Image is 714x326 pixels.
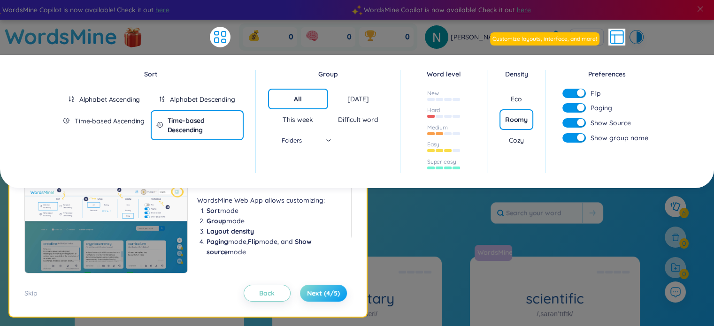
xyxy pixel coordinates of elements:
[156,121,163,128] span: field-time
[427,90,439,97] div: New
[591,118,631,128] span: Show Source
[475,245,516,261] a: WordsMine
[79,95,140,104] div: Alphabet Ascending
[24,288,38,298] div: Skip
[159,96,165,102] span: sort-descending
[491,203,582,223] input: Search your word
[58,69,244,79] div: Sort
[558,69,657,79] div: Preferences
[289,32,293,42] span: 0
[499,69,533,79] div: Density
[470,291,639,307] h1: scientific
[427,158,456,166] div: Super easy
[294,94,302,104] div: All
[207,236,342,257] li: mode, mode, and mode
[283,115,313,124] div: This week
[154,5,169,15] span: here
[75,116,145,126] div: Time-based Ascending
[338,115,378,124] div: Difficult word
[511,94,522,104] div: Eco
[591,133,648,143] span: Show group name
[207,206,220,215] b: Sort
[259,288,275,298] span: Back
[591,89,601,98] span: Flip
[405,32,410,42] span: 0
[427,106,440,114] div: Hard
[168,116,238,135] div: Time-based Descending
[425,25,451,49] a: avatar
[300,285,347,302] button: Next (4/5)
[509,136,524,145] div: Cozy
[347,94,369,104] div: [DATE]
[591,103,612,113] span: Paging
[516,5,530,15] span: here
[207,216,342,226] li: mode
[347,32,352,42] span: 0
[474,248,513,257] a: WordsMine
[207,237,228,246] b: Paging
[505,115,528,124] div: Roomy
[170,95,235,104] div: Alphabet Descending
[123,23,142,51] img: flashSalesIcon.a7f4f837.png
[425,25,448,49] img: avatar
[248,237,259,246] b: Flip
[268,69,389,79] div: Group
[427,124,448,131] div: Medium
[207,205,342,216] li: mode
[207,227,254,235] b: Layout density
[68,96,75,102] span: sort-ascending
[244,285,291,302] button: Back
[63,117,70,124] span: field-time
[427,141,440,148] div: Easy
[5,20,117,53] a: WordsMine
[413,69,475,79] div: Word level
[197,195,342,205] p: WordsMine Web App allows customizing:
[537,309,573,319] h1: /ˌsaɪənˈtɪfɪk/
[307,288,340,298] span: Next (4/5)
[451,32,537,42] span: [PERSON_NAME] Thu Nang
[207,217,226,225] b: Group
